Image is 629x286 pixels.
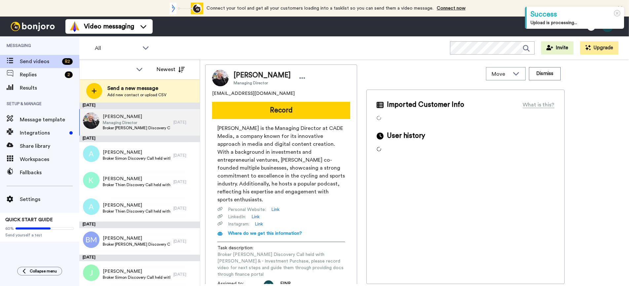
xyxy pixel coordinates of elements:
span: Broker Thien Discovery Call held with [PERSON_NAME] & - Investment Purchase, please record video ... [103,182,170,187]
span: Instagram : [228,221,249,227]
span: [PERSON_NAME] [103,149,170,156]
img: j.png [83,265,99,281]
span: Broker Simon Discovery Call held with [PERSON_NAME] & - Investment Refinance + Cashout, please re... [103,156,170,161]
span: [PERSON_NAME] [103,235,170,242]
span: [PERSON_NAME] [103,113,170,120]
div: [DATE] [173,153,197,158]
span: Task description : [217,245,264,251]
span: Managing Director [234,80,291,86]
span: Connect your tool and get all your customers loading into a tasklist so you can send them a video... [206,6,433,11]
span: Broker [PERSON_NAME] Discovery Call held with [PERSON_NAME] & - Investment Purchase, please recor... [217,251,345,278]
div: [DATE] [79,136,200,142]
span: Managing Director [103,120,170,125]
span: Settings [20,195,79,203]
span: Workspaces [20,155,79,163]
a: Link [271,206,279,213]
div: [DATE] [173,206,197,211]
a: Link [255,221,263,227]
span: Fallbacks [20,169,79,177]
img: Image of Jimmi Nicholls [212,70,229,86]
span: Broker Thien Discovery Call held with [PERSON_NAME] & - Owner Occupier Other, please record video... [103,209,170,214]
span: User history [387,131,425,141]
div: [DATE] [173,239,197,244]
span: [PERSON_NAME] [103,202,170,209]
a: Link [251,214,260,220]
span: [PERSON_NAME] is the Managing Director at CADE Media, a company known for its innovative approach... [217,124,345,204]
span: Message template [20,116,79,124]
button: Collapse menu [17,267,62,275]
div: 82 [62,58,73,65]
img: 35ec4e78-cea6-4796-9d12-f2d14885d5e8.jpg [83,112,99,129]
div: [DATE] [173,179,197,184]
span: Broker [PERSON_NAME] Discovery Call held with [PERSON_NAME] & - Investment Purchase, please recor... [103,125,170,131]
span: Send a new message [107,84,166,92]
img: a.png [83,145,99,162]
div: [DATE] [173,120,197,125]
img: k.png [83,172,99,188]
button: Dismiss [529,67,561,80]
button: Upgrade [580,41,618,55]
span: Integrations [20,129,67,137]
img: bj-logo-header-white.svg [8,22,57,31]
img: a.png [83,198,99,215]
div: 2 [65,71,73,78]
span: [PERSON_NAME] [103,176,170,182]
div: Upload is processing... [531,20,620,26]
a: Connect now [437,6,465,11]
span: Collapse menu [30,268,57,274]
div: What is this? [523,101,554,109]
div: [DATE] [79,222,200,228]
span: [PERSON_NAME] [234,70,291,80]
span: All [95,44,139,52]
span: Replies [20,71,62,79]
div: [DATE] [79,102,200,109]
div: animation [167,3,203,14]
span: QUICK START GUIDE [5,218,53,222]
span: LinkedIn : [228,214,246,220]
button: Newest [152,63,190,76]
span: Broker Simon Discovery Call held with [PERSON_NAME] & - Investment PreApp, please record video fo... [103,275,170,280]
span: Send yourself a test [5,232,74,238]
img: bm.png [83,231,99,248]
span: Results [20,84,79,92]
span: Video messaging [84,22,134,31]
span: Send videos [20,58,59,65]
span: 60% [5,226,14,231]
div: [DATE] [79,255,200,261]
span: Personal Website : [228,206,266,213]
div: [DATE] [173,272,197,277]
span: Broker [PERSON_NAME] Discovery Call held with [PERSON_NAME] & - Investment, please record video f... [103,242,170,247]
span: Imported Customer Info [387,100,464,110]
span: [PERSON_NAME] [103,268,170,275]
button: Record [212,102,350,119]
span: Move [492,70,509,78]
div: Success [531,9,620,20]
span: [EMAIL_ADDRESS][DOMAIN_NAME] [212,90,295,97]
span: Share library [20,142,79,150]
button: Invite [541,41,573,55]
img: vm-color.svg [69,21,80,32]
span: Add new contact or upload CSV [107,92,166,98]
span: Where do we get this information? [228,231,302,236]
